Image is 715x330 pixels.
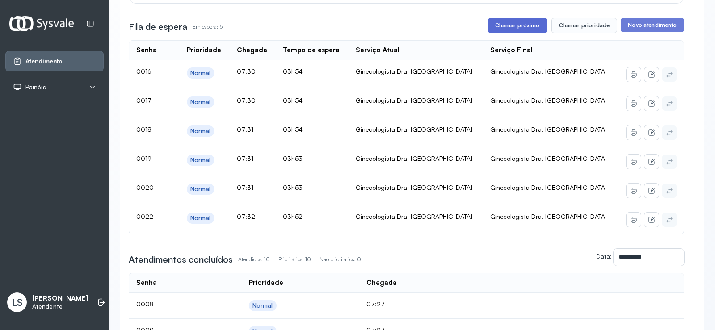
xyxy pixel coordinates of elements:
div: Normal [190,127,211,135]
span: 0022 [136,213,153,220]
button: Novo atendimento [621,18,684,32]
h3: Atendimentos concluídos [129,253,233,266]
p: Atendidos: 10 [238,253,278,266]
span: 07:32 [237,213,255,220]
div: Prioridade [187,46,221,54]
div: Chegada [237,46,267,54]
span: Ginecologista Dra. [GEOGRAPHIC_DATA] [490,67,607,75]
button: Chamar prioridade [551,18,618,33]
div: Ginecologista Dra. [GEOGRAPHIC_DATA] [356,96,476,104]
span: Ginecologista Dra. [GEOGRAPHIC_DATA] [490,155,607,162]
span: 03h54 [283,125,303,133]
span: Ginecologista Dra. [GEOGRAPHIC_DATA] [490,125,607,133]
span: 07:30 [237,96,256,104]
p: [PERSON_NAME] [32,294,88,303]
span: 0016 [136,67,151,75]
span: 03h54 [283,96,303,104]
div: Senha [136,279,157,287]
span: Ginecologista Dra. [GEOGRAPHIC_DATA] [490,213,607,220]
span: 0008 [136,300,154,308]
span: Atendimento [25,58,63,65]
p: Prioritários: 10 [278,253,320,266]
div: Ginecologista Dra. [GEOGRAPHIC_DATA] [356,125,476,134]
span: 07:27 [366,300,385,308]
span: 03h52 [283,213,303,220]
span: Ginecologista Dra. [GEOGRAPHIC_DATA] [490,96,607,104]
div: Serviço Final [490,46,533,54]
span: 03h53 [283,184,303,191]
span: Ginecologista Dra. [GEOGRAPHIC_DATA] [490,184,607,191]
div: Serviço Atual [356,46,400,54]
span: 07:30 [237,67,256,75]
span: | [315,256,316,263]
span: 03h54 [283,67,303,75]
div: Prioridade [249,279,283,287]
div: Normal [190,98,211,106]
span: Painéis [25,84,46,91]
span: 0018 [136,125,151,133]
span: | [273,256,275,263]
p: Não prioritários: 0 [320,253,361,266]
div: Ginecologista Dra. [GEOGRAPHIC_DATA] [356,155,476,163]
span: 0017 [136,96,151,104]
h3: Fila de espera [129,21,187,33]
div: Ginecologista Dra. [GEOGRAPHIC_DATA] [356,213,476,221]
label: Data: [596,252,612,260]
p: Atendente [32,303,88,310]
span: 07:31 [237,155,253,162]
div: Normal [252,302,273,309]
span: 07:31 [237,184,253,191]
img: Logotipo do estabelecimento [9,16,74,31]
span: 0019 [136,155,151,162]
div: Ginecologista Dra. [GEOGRAPHIC_DATA] [356,67,476,75]
span: 07:31 [237,125,253,133]
span: 03h53 [283,155,303,162]
button: Chamar próximo [488,18,547,33]
div: Normal [190,156,211,164]
div: Senha [136,46,157,54]
div: Normal [190,214,211,222]
div: Normal [190,185,211,193]
div: Tempo de espera [283,46,340,54]
div: Chegada [366,279,397,287]
span: 0020 [136,184,154,191]
div: Ginecologista Dra. [GEOGRAPHIC_DATA] [356,184,476,192]
p: Em espera: 6 [193,21,223,33]
div: Normal [190,69,211,77]
a: Atendimento [13,57,96,66]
